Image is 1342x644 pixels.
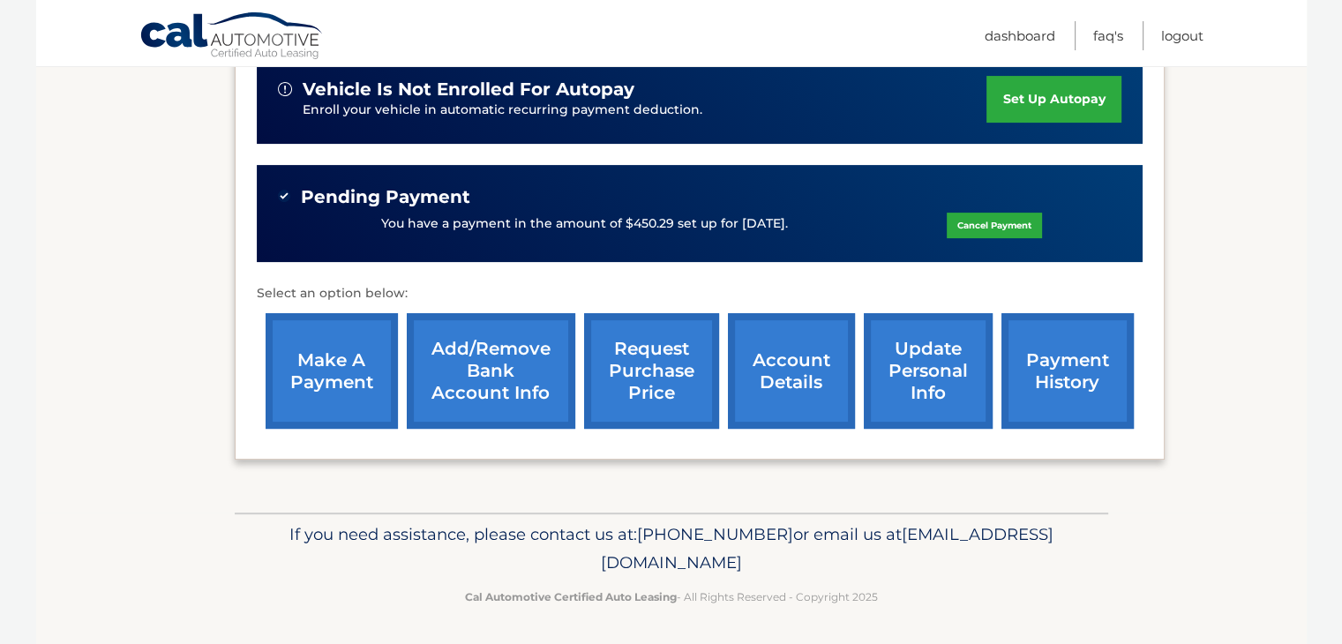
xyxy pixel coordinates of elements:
a: set up autopay [986,76,1121,123]
span: [EMAIL_ADDRESS][DOMAIN_NAME] [601,524,1053,573]
p: - All Rights Reserved - Copyright 2025 [246,588,1097,606]
a: Cancel Payment [947,213,1042,238]
a: Logout [1161,21,1203,50]
img: check-green.svg [278,190,290,202]
a: update personal info [864,313,993,429]
a: payment history [1001,313,1134,429]
a: account details [728,313,855,429]
a: Add/Remove bank account info [407,313,575,429]
span: [PHONE_NUMBER] [637,524,793,544]
a: make a payment [266,313,398,429]
strong: Cal Automotive Certified Auto Leasing [465,590,677,603]
span: vehicle is not enrolled for autopay [303,79,634,101]
p: Enroll your vehicle in automatic recurring payment deduction. [303,101,987,120]
p: You have a payment in the amount of $450.29 set up for [DATE]. [381,214,788,234]
p: Select an option below: [257,283,1143,304]
a: FAQ's [1093,21,1123,50]
a: request purchase price [584,313,719,429]
a: Dashboard [985,21,1055,50]
a: Cal Automotive [139,11,325,63]
img: alert-white.svg [278,82,292,96]
p: If you need assistance, please contact us at: or email us at [246,520,1097,577]
span: Pending Payment [301,186,470,208]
